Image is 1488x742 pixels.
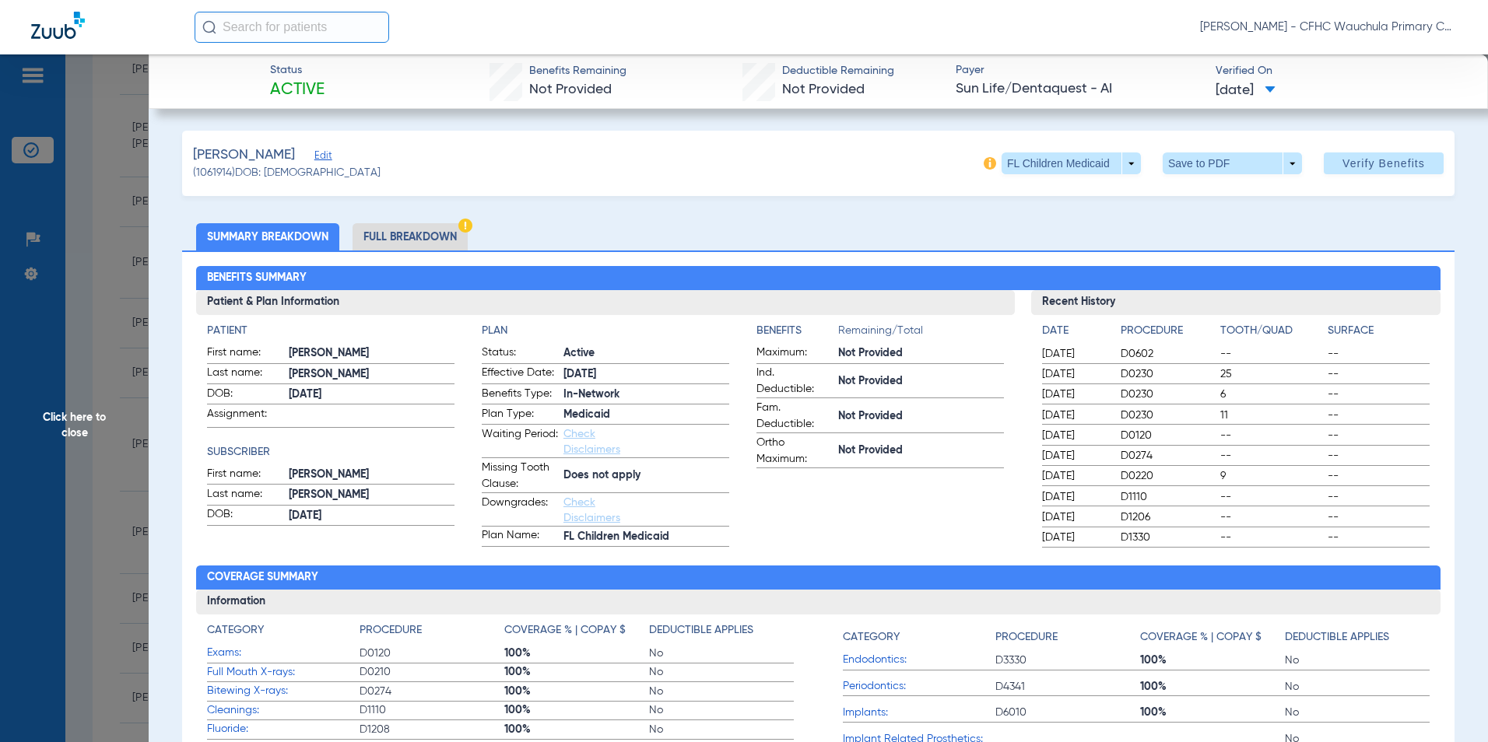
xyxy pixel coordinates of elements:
[1031,290,1441,315] h3: Recent History
[196,290,1016,315] h3: Patient & Plan Information
[1220,408,1322,423] span: 11
[984,157,996,170] img: info-icon
[782,63,894,79] span: Deductible Remaining
[756,323,838,345] app-breakdown-title: Benefits
[504,664,649,680] span: 100%
[1342,157,1425,170] span: Verify Benefits
[193,165,381,181] span: (1061914) DOB: [DEMOGRAPHIC_DATA]
[1285,629,1389,646] h4: Deductible Applies
[1042,346,1107,362] span: [DATE]
[1328,530,1430,545] span: --
[649,684,794,699] span: No
[649,664,794,680] span: No
[482,345,558,363] span: Status:
[1328,366,1430,382] span: --
[207,323,454,339] h4: Patient
[995,679,1140,695] span: D4341
[1121,428,1215,443] span: D0120
[1140,653,1285,668] span: 100%
[289,487,454,503] span: [PERSON_NAME]
[1042,448,1107,464] span: [DATE]
[360,684,504,699] span: D0274
[1121,346,1215,362] span: D0602
[289,387,454,403] span: [DATE]
[843,622,995,651] app-breakdown-title: Category
[504,622,649,644] app-breakdown-title: Coverage % | Copay $
[207,486,283,505] span: Last name:
[314,150,328,165] span: Edit
[995,653,1140,668] span: D3330
[207,622,264,639] h4: Category
[504,702,649,718] span: 100%
[1220,387,1322,402] span: 6
[649,702,794,718] span: No
[1140,629,1262,646] h4: Coverage % | Copay $
[360,622,504,644] app-breakdown-title: Procedure
[1042,489,1107,505] span: [DATE]
[563,497,620,523] a: Check Disclaimers
[207,386,283,404] span: DOB:
[207,444,454,460] h4: Subscriber
[563,407,729,423] span: Medicaid
[1140,679,1285,695] span: 100%
[1140,622,1285,651] app-breakdown-title: Coverage % | Copay $
[1220,468,1322,484] span: 9
[843,705,995,721] span: Implants:
[843,678,995,695] span: Periodontics:
[1328,448,1430,464] span: --
[1285,653,1430,668] span: No
[649,622,794,644] app-breakdown-title: Deductible Applies
[1328,468,1430,484] span: --
[289,508,454,524] span: [DATE]
[504,684,649,699] span: 100%
[1328,489,1430,505] span: --
[360,622,422,639] h4: Procedure
[1121,366,1215,382] span: D0230
[649,722,794,737] span: No
[1042,468,1107,484] span: [DATE]
[207,645,360,661] span: Exams:
[1121,530,1215,545] span: D1330
[353,223,468,250] li: Full Breakdown
[196,223,339,250] li: Summary Breakdown
[1328,387,1430,402] span: --
[1121,408,1215,423] span: D0230
[1140,705,1285,720] span: 100%
[207,506,283,525] span: DOB:
[207,721,360,737] span: Fluoride:
[838,323,1004,345] span: Remaining/Total
[1200,19,1457,35] span: [PERSON_NAME] - CFHC Wauchula Primary Care Dental
[207,406,283,427] span: Assignment:
[563,366,729,383] span: [DATE]
[207,622,360,644] app-breakdown-title: Category
[756,400,833,432] span: Fam. Deductible:
[207,466,283,485] span: First name:
[1121,323,1215,345] app-breakdown-title: Procedure
[1042,366,1107,382] span: [DATE]
[529,63,626,79] span: Benefits Remaining
[1216,81,1276,100] span: [DATE]
[1121,448,1215,464] span: D0274
[196,590,1441,614] h3: Information
[838,408,1004,425] span: Not Provided
[195,12,389,43] input: Search for patients
[482,386,558,404] span: Benefits Type:
[649,646,794,661] span: No
[207,345,283,363] span: First name:
[207,683,360,699] span: Bitewing X-rays:
[756,365,833,397] span: Ind. Deductible:
[1121,468,1215,484] span: D0220
[207,365,283,383] span: Last name:
[1328,428,1430,443] span: --
[563,529,729,545] span: FL Children Medicaid
[360,646,504,661] span: D0120
[756,345,833,363] span: Maximum:
[196,565,1441,590] h2: Coverage Summary
[838,443,1004,459] span: Not Provided
[1216,63,1462,79] span: Verified On
[649,622,753,639] h4: Deductible Applies
[482,460,558,492] span: Missing Tooth Clause:
[843,652,995,668] span: Endodontics:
